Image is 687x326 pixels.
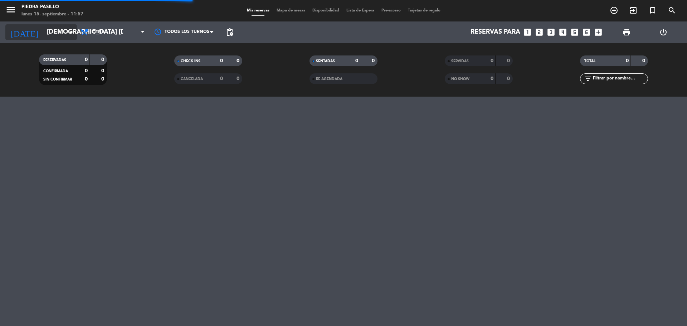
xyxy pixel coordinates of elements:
[645,21,682,43] div: LOG OUT
[101,57,106,62] strong: 0
[507,76,511,81] strong: 0
[372,58,376,63] strong: 0
[220,76,223,81] strong: 0
[181,59,200,63] span: CHECK INS
[592,75,648,83] input: Filtrar por nombre...
[610,6,618,15] i: add_circle_outline
[629,6,638,15] i: exit_to_app
[43,69,68,73] span: CONFIRMADA
[43,58,66,62] span: RESERVADAS
[85,68,88,73] strong: 0
[85,57,88,62] strong: 0
[523,28,532,37] i: looks_one
[101,68,106,73] strong: 0
[662,4,682,16] span: BUSCAR
[273,9,309,13] span: Mapa de mesas
[343,9,378,13] span: Lista de Espera
[237,58,241,63] strong: 0
[546,28,556,37] i: looks_3
[624,4,643,16] span: WALK IN
[92,30,105,35] span: Cena
[5,24,43,40] i: [DATE]
[668,6,676,15] i: search
[225,28,234,37] span: pending_actions
[316,77,342,81] span: RE AGENDADA
[101,77,106,82] strong: 0
[622,28,631,37] span: print
[535,28,544,37] i: looks_two
[558,28,567,37] i: looks_4
[507,58,511,63] strong: 0
[643,4,662,16] span: Reserva especial
[43,78,72,81] span: SIN CONFIRMAR
[85,77,88,82] strong: 0
[648,6,657,15] i: turned_in_not
[21,11,83,18] div: lunes 15. septiembre - 11:57
[309,9,343,13] span: Disponibilidad
[237,76,241,81] strong: 0
[355,58,358,63] strong: 0
[471,29,520,36] span: Reservas para
[582,28,591,37] i: looks_6
[21,4,83,11] div: Piedra Pasillo
[659,28,668,37] i: power_settings_new
[626,58,629,63] strong: 0
[5,4,16,15] i: menu
[451,77,469,81] span: NO SHOW
[570,28,579,37] i: looks_5
[181,77,203,81] span: CANCELADA
[5,4,16,18] button: menu
[220,58,223,63] strong: 0
[316,59,335,63] span: SENTADAS
[378,9,404,13] span: Pre-acceso
[404,9,444,13] span: Tarjetas de regalo
[491,76,493,81] strong: 0
[584,74,592,83] i: filter_list
[594,28,603,37] i: add_box
[491,58,493,63] strong: 0
[243,9,273,13] span: Mis reservas
[584,59,595,63] span: TOTAL
[604,4,624,16] span: RESERVAR MESA
[67,28,75,37] i: arrow_drop_down
[642,58,647,63] strong: 0
[451,59,469,63] span: SERVIDAS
